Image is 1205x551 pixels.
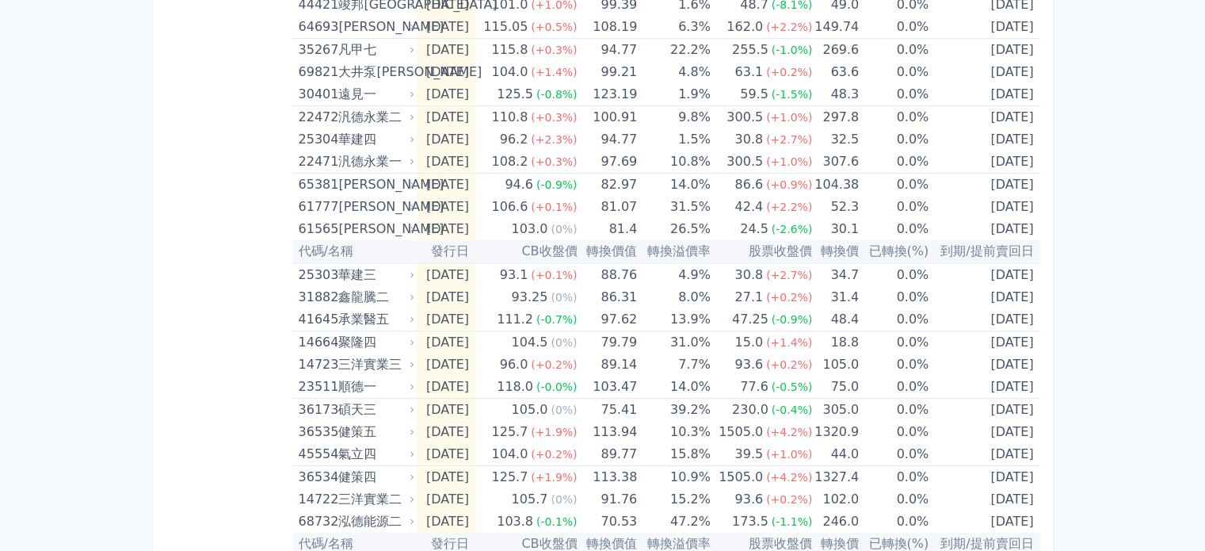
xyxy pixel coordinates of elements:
td: 31.0% [637,331,711,354]
td: 94.77 [577,128,637,151]
td: [DATE] [417,151,475,174]
td: 81.07 [577,196,637,218]
span: (-0.8%) [536,88,578,101]
div: 25304 [299,128,335,151]
span: (0%) [551,291,577,304]
div: 125.7 [488,421,531,443]
td: 0.0% [859,421,929,443]
td: 47.2% [637,511,711,533]
td: [DATE] [417,61,475,83]
td: 26.5% [637,218,711,240]
div: 42.4 [731,196,766,218]
td: [DATE] [929,83,1039,106]
td: 0.0% [859,511,929,533]
th: 轉換溢價率 [637,240,711,263]
td: [DATE] [929,263,1039,286]
div: 30401 [299,83,335,105]
div: 三洋實業三 [338,354,411,376]
td: 102.0 [812,488,859,511]
td: 94.77 [577,39,637,62]
div: 47.25 [729,308,772,331]
div: 300.5 [723,151,766,173]
div: [PERSON_NAME] [338,16,411,38]
th: 已轉換(%) [859,240,929,263]
div: 110.8 [488,106,531,128]
td: 0.0% [859,174,929,197]
td: 34.7 [812,263,859,286]
td: 8.0% [637,286,711,308]
span: (+2.7%) [766,269,812,281]
span: (-2.6%) [772,223,813,235]
div: 61565 [299,218,335,240]
td: 269.6 [812,39,859,62]
td: 39.2% [637,399,711,422]
td: 0.0% [859,196,929,218]
div: 105.0 [509,399,551,421]
td: 48.3 [812,83,859,106]
div: 41645 [299,308,335,331]
td: 0.0% [859,331,929,354]
td: 0.0% [859,106,929,129]
td: 113.38 [577,466,637,489]
td: 297.8 [812,106,859,129]
span: (-1.1%) [772,515,813,528]
div: 61777 [299,196,335,218]
td: 86.31 [577,286,637,308]
td: 10.9% [637,466,711,489]
td: 88.76 [577,263,637,286]
td: [DATE] [929,399,1039,422]
td: 1.9% [637,83,711,106]
div: 健策四 [338,466,411,488]
td: 0.0% [859,488,929,511]
div: 105.7 [509,488,551,511]
div: 69821 [299,61,335,83]
td: [DATE] [417,218,475,240]
div: 86.6 [731,174,766,196]
div: 35267 [299,39,335,61]
td: [DATE] [417,399,475,422]
td: [DATE] [417,488,475,511]
span: (+0.1%) [531,269,577,281]
div: [PERSON_NAME] [338,196,411,218]
span: (+1.9%) [531,471,577,484]
span: (-1.0%) [772,44,813,56]
div: 31882 [299,286,335,308]
td: [DATE] [929,488,1039,511]
div: 22472 [299,106,335,128]
div: 順德一 [338,376,411,398]
div: 96.0 [497,354,532,376]
td: 104.38 [812,174,859,197]
td: 0.0% [859,286,929,308]
td: 75.0 [812,376,859,399]
td: 307.6 [812,151,859,174]
td: 32.5 [812,128,859,151]
div: 汎德永業一 [338,151,411,173]
td: [DATE] [929,39,1039,62]
div: 30.8 [731,128,766,151]
div: 65381 [299,174,335,196]
td: 149.74 [812,16,859,39]
th: 到期/提前賣回日 [929,240,1039,263]
div: 汎德永業二 [338,106,411,128]
span: (+0.3%) [531,111,577,124]
td: 13.9% [637,308,711,331]
td: 305.0 [812,399,859,422]
div: 30.8 [731,264,766,286]
td: 0.0% [859,376,929,399]
div: 77.6 [737,376,772,398]
div: 111.2 [494,308,536,331]
div: 104.0 [488,443,531,465]
div: 162.0 [723,16,766,38]
td: 22.2% [637,39,711,62]
span: (+4.2%) [766,426,812,438]
td: 113.94 [577,421,637,443]
td: 44.0 [812,443,859,466]
td: [DATE] [929,376,1039,399]
td: [DATE] [929,16,1039,39]
td: 18.8 [812,331,859,354]
td: 30.1 [812,218,859,240]
th: 發行日 [417,240,475,263]
td: [DATE] [417,196,475,218]
span: (-0.9%) [772,313,813,326]
div: 華建四 [338,128,411,151]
